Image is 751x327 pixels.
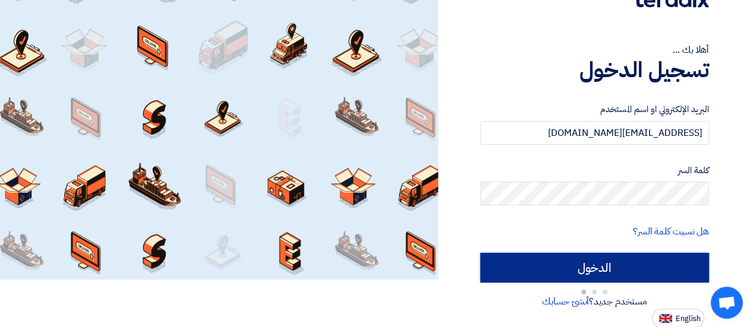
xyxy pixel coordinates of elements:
[480,164,709,177] label: كلمة السر
[480,253,709,282] input: الدخول
[480,103,709,116] label: البريد الإلكتروني او اسم المستخدم
[542,294,589,309] a: أنشئ حسابك
[480,57,709,83] h1: تسجيل الدخول
[633,224,709,239] a: هل نسيت كلمة السر؟
[480,121,709,145] input: أدخل بريد العمل الإلكتروني او اسم المستخدم الخاص بك ...
[676,315,701,323] span: English
[480,294,709,309] div: مستخدم جديد؟
[711,287,743,319] a: Open chat
[480,43,709,57] div: أهلا بك ...
[659,314,672,323] img: en-US.png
